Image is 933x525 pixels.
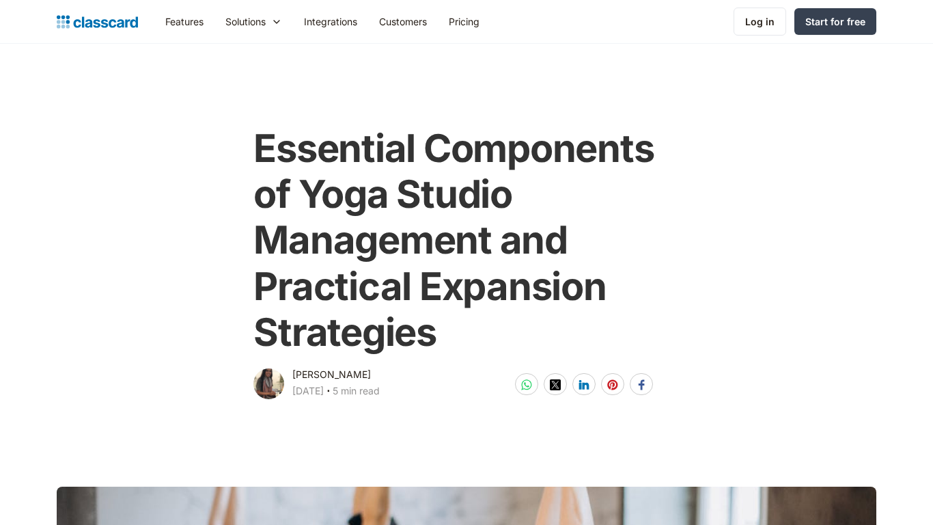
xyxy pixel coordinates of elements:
img: linkedin-white sharing button [579,379,589,390]
div: [DATE] [292,383,324,399]
img: whatsapp-white sharing button [521,379,532,390]
div: ‧ [324,383,333,402]
a: Customers [368,6,438,37]
a: Features [154,6,214,37]
img: facebook-white sharing button [636,379,647,390]
div: Solutions [214,6,293,37]
a: Log in [734,8,786,36]
div: Start for free [805,14,865,29]
a: Start for free [794,8,876,35]
div: 5 min read [333,383,380,399]
img: twitter-white sharing button [550,379,561,390]
img: pinterest-white sharing button [607,379,618,390]
a: Pricing [438,6,490,37]
h1: Essential Components of Yoga Studio Management and Practical Expansion Strategies [253,126,679,355]
div: [PERSON_NAME] [292,366,371,383]
div: Solutions [225,14,266,29]
a: Integrations [293,6,368,37]
a: Logo [57,12,138,31]
div: Log in [745,14,775,29]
